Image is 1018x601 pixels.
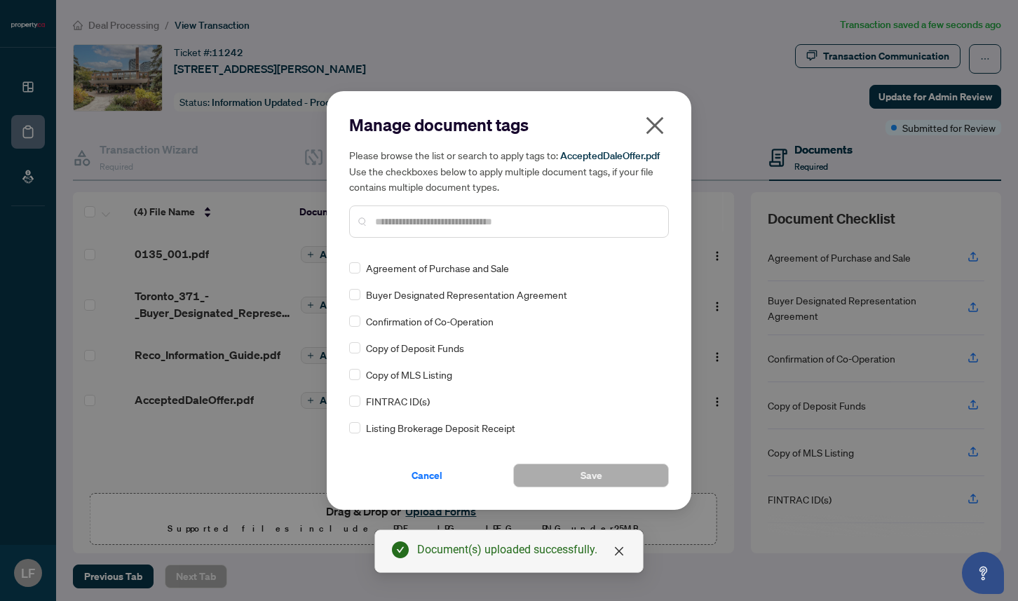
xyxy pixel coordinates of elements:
[611,543,627,559] a: Close
[962,552,1004,594] button: Open asap
[560,149,660,162] span: AcceptedDaleOffer.pdf
[349,147,669,194] h5: Please browse the list or search to apply tags to: Use the checkboxes below to apply multiple doc...
[366,313,494,329] span: Confirmation of Co-Operation
[349,464,505,487] button: Cancel
[613,546,625,557] span: close
[392,541,409,558] span: check-circle
[349,114,669,136] h2: Manage document tags
[644,114,666,137] span: close
[366,367,452,382] span: Copy of MLS Listing
[366,393,430,409] span: FINTRAC ID(s)
[513,464,669,487] button: Save
[412,464,442,487] span: Cancel
[366,420,515,435] span: Listing Brokerage Deposit Receipt
[366,260,509,276] span: Agreement of Purchase and Sale
[417,541,626,558] div: Document(s) uploaded successfully.
[366,340,464,356] span: Copy of Deposit Funds
[366,287,567,302] span: Buyer Designated Representation Agreement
